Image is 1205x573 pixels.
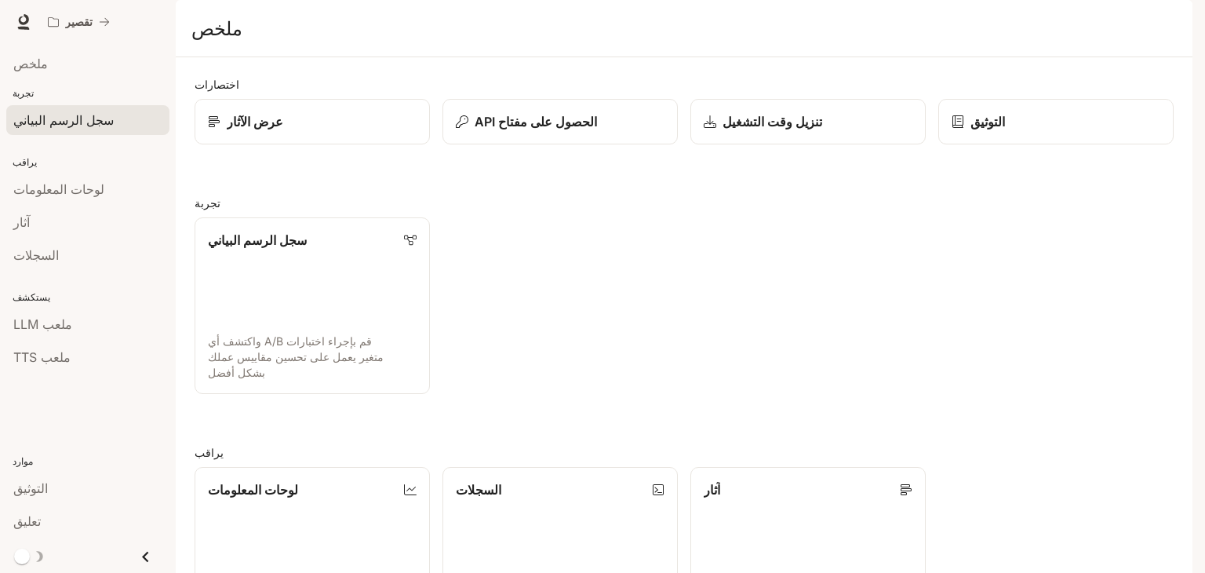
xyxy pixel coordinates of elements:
font: الحصول على مفتاح API [475,114,597,130]
button: جميع مساحات العمل [41,6,117,38]
font: آثار [704,482,720,498]
font: اختصارات [195,78,239,91]
a: سجل الرسم البيانيقم بإجراء اختبارات A/B واكتشف أي متغير يعمل على تحسين مقاييس عملك بشكل أفضل [195,217,430,394]
font: تنزيل وقت التشغيل [723,114,822,130]
a: التوثيق [938,99,1174,144]
font: السجلات [456,482,501,498]
button: الحصول على مفتاح API [442,99,678,144]
font: تجربة [195,196,220,210]
font: تقصير [65,15,93,28]
font: سجل الرسم البياني [208,232,307,248]
a: تنزيل وقت التشغيل [690,99,926,144]
font: عرض الآثار [227,114,283,130]
a: عرض الآثار [195,99,430,144]
font: التوثيق [970,114,1005,130]
font: يراقب [195,446,224,459]
font: قم بإجراء اختبارات A/B واكتشف أي متغير يعمل على تحسين مقاييس عملك بشكل أفضل [208,334,384,379]
font: ملخص [191,16,242,40]
font: لوحات المعلومات [208,482,298,498]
